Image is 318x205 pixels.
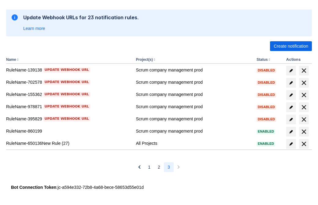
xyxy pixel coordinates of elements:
[257,105,276,109] span: Disabled
[300,91,308,99] span: delete
[45,104,89,109] span: Update webhook URL
[6,79,131,85] div: RuleName-702578
[257,57,268,62] button: Status
[45,68,89,72] span: Update webhook URL
[45,92,89,97] span: Update webhook URL
[148,162,150,172] span: 1
[6,140,131,146] div: RuleName-650136New Rule (27)
[300,140,308,148] span: delete
[6,104,131,110] div: RuleName-978871
[257,118,276,121] span: Disabled
[158,162,160,172] span: 2
[136,128,252,134] div: Scrum company management prod
[11,184,307,190] div: : jc-a594e332-72b8-4a68-bece-58653d55e01d
[6,57,16,62] button: Name
[289,117,294,122] span: edit
[289,141,294,146] span: edit
[136,79,252,85] div: Scrum company management prod
[144,162,154,172] button: Page 1
[300,128,308,135] span: delete
[45,80,89,85] span: Update webhook URL
[136,116,252,122] div: Scrum company management prod
[135,162,183,172] nav: Pagination
[174,162,183,172] button: Next
[136,140,252,146] div: All Projects
[136,67,252,73] div: Scrum company management prod
[136,104,252,110] div: Scrum company management prod
[6,67,131,73] div: RuleName-139138
[6,116,131,122] div: RuleName-395829
[11,185,56,190] strong: Bot Connection Token
[300,79,308,86] span: delete
[289,80,294,85] span: edit
[300,104,308,111] span: delete
[257,81,276,84] span: Disabled
[270,41,312,51] button: Create notification
[284,56,312,64] th: Actions
[289,129,294,134] span: edit
[289,105,294,110] span: edit
[300,116,308,123] span: delete
[23,25,45,31] a: Learn more
[257,69,276,72] span: Disabled
[289,68,294,73] span: edit
[135,162,144,172] button: Previous
[136,57,153,62] button: Project(s)
[154,162,164,172] button: Page 2
[168,162,170,172] span: 3
[257,130,275,133] span: Enabled
[257,142,275,145] span: Enabled
[300,67,308,74] span: delete
[164,162,174,172] button: Page 3
[136,91,252,97] div: Scrum company management prod
[11,14,18,21] span: information
[45,116,89,121] span: Update webhook URL
[257,93,276,97] span: Disabled
[6,128,131,134] div: RuleName-860199
[274,41,308,51] span: Create notification
[23,14,139,20] h2: Update Webhook URLs for 23 notification rules.
[289,93,294,97] span: edit
[6,91,131,97] div: RuleName-155362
